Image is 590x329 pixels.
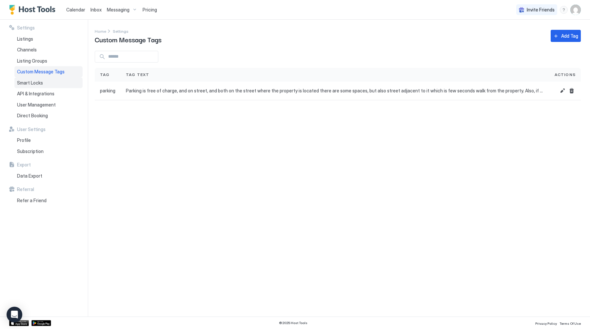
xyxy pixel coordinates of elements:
[17,58,47,64] span: Listing Groups
[14,77,83,88] a: Smart Locks
[17,91,54,97] span: API & Integrations
[560,321,581,325] span: Terms Of Use
[14,33,83,45] a: Listings
[90,6,102,13] a: Inbox
[14,88,83,99] a: API & Integrations
[126,88,544,94] span: Parking is free of charge, and on street, and both on the street where the property is located th...
[17,137,31,143] span: Profile
[9,5,58,15] a: Host Tools Logo
[535,321,557,325] span: Privacy Policy
[17,198,47,203] span: Refer a Friend
[95,28,106,34] div: Breadcrumb
[535,319,557,326] a: Privacy Policy
[279,321,307,325] span: © 2025 Host Tools
[560,6,568,14] div: menu
[9,320,29,326] a: App Store
[66,6,85,13] a: Calendar
[100,88,115,94] span: parking
[17,47,37,53] span: Channels
[527,7,555,13] span: Invite Friends
[570,5,581,15] div: User profile
[14,66,83,77] a: Custom Message Tags
[555,72,576,78] span: Actions
[14,99,83,110] a: User Management
[107,7,129,13] span: Messaging
[95,29,106,34] span: Home
[7,307,22,322] div: Open Intercom Messenger
[95,34,162,44] span: Custom Message Tags
[143,7,157,13] span: Pricing
[100,72,110,78] span: Tag
[66,7,85,12] span: Calendar
[17,25,35,31] span: Settings
[106,51,158,62] input: Input Field
[17,126,46,132] span: User Settings
[551,30,581,42] button: Add Tag
[559,87,566,95] button: Edit
[95,28,106,34] a: Home
[17,173,42,179] span: Data Export
[14,195,83,206] a: Refer a Friend
[568,87,576,95] button: Delete
[113,28,128,34] a: Settings
[14,170,83,182] a: Data Export
[17,113,48,119] span: Direct Booking
[14,135,83,146] a: Profile
[17,80,43,86] span: Smart Locks
[113,29,128,34] span: Settings
[561,32,578,39] div: Add Tag
[14,55,83,67] a: Listing Groups
[113,28,128,34] div: Breadcrumb
[14,146,83,157] a: Subscription
[17,148,44,154] span: Subscription
[17,186,34,192] span: Referral
[126,72,149,78] span: Tag Text
[17,102,56,108] span: User Management
[31,320,51,326] a: Google Play Store
[17,162,31,168] span: Export
[14,44,83,55] a: Channels
[17,69,65,75] span: Custom Message Tags
[14,110,83,121] a: Direct Booking
[17,36,33,42] span: Listings
[90,7,102,12] span: Inbox
[560,319,581,326] a: Terms Of Use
